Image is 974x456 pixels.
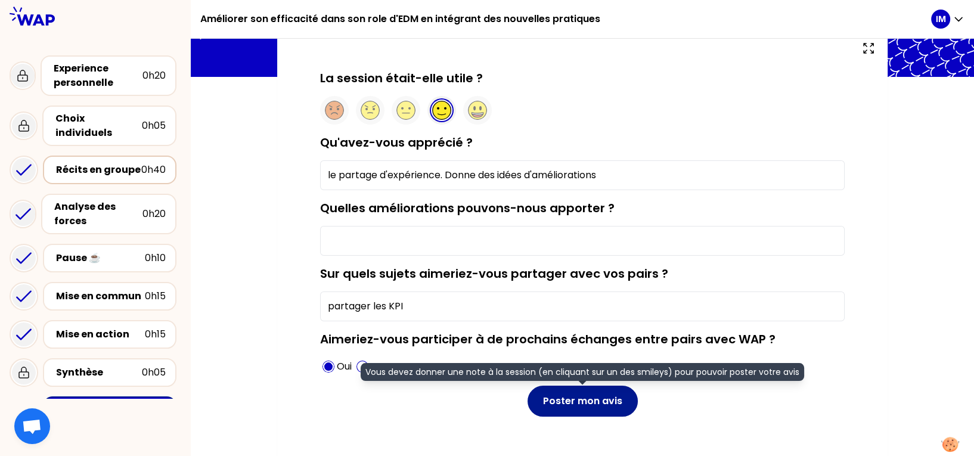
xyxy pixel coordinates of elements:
[56,289,145,303] div: Mise en commun
[142,207,166,221] div: 0h20
[56,163,141,177] div: Récits en groupe
[56,251,145,265] div: Pause ☕️
[320,265,668,282] label: Sur quels sujets aimeriez-vous partager avec vos pairs ?
[145,251,166,265] div: 0h10
[56,365,142,380] div: Synthèse
[320,134,473,151] label: Qu'avez-vous apprécié ?
[320,70,483,86] label: La session était-elle utile ?
[142,365,166,380] div: 0h05
[361,363,804,381] span: Vous devez donner une note à la session (en cliquant sur un des smileys) pour pouvoir poster votr...
[141,163,166,177] div: 0h40
[936,13,946,25] p: IM
[528,386,638,417] button: Poster mon avis
[54,61,142,90] div: Experience personnelle
[145,327,166,342] div: 0h15
[320,331,776,348] label: Aimeriez-vous participer à de prochains échanges entre pairs avec WAP ?
[142,69,166,83] div: 0h20
[55,111,142,140] div: Choix individuels
[14,408,50,444] div: Ouvrir le chat
[56,327,145,342] div: Mise en action
[931,10,964,29] button: IM
[145,289,166,303] div: 0h15
[337,359,352,374] p: Oui
[142,119,166,133] div: 0h05
[54,200,142,228] div: Analyse des forces
[320,200,615,216] label: Quelles améliorations pouvons-nous apporter ?
[371,359,389,374] p: Non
